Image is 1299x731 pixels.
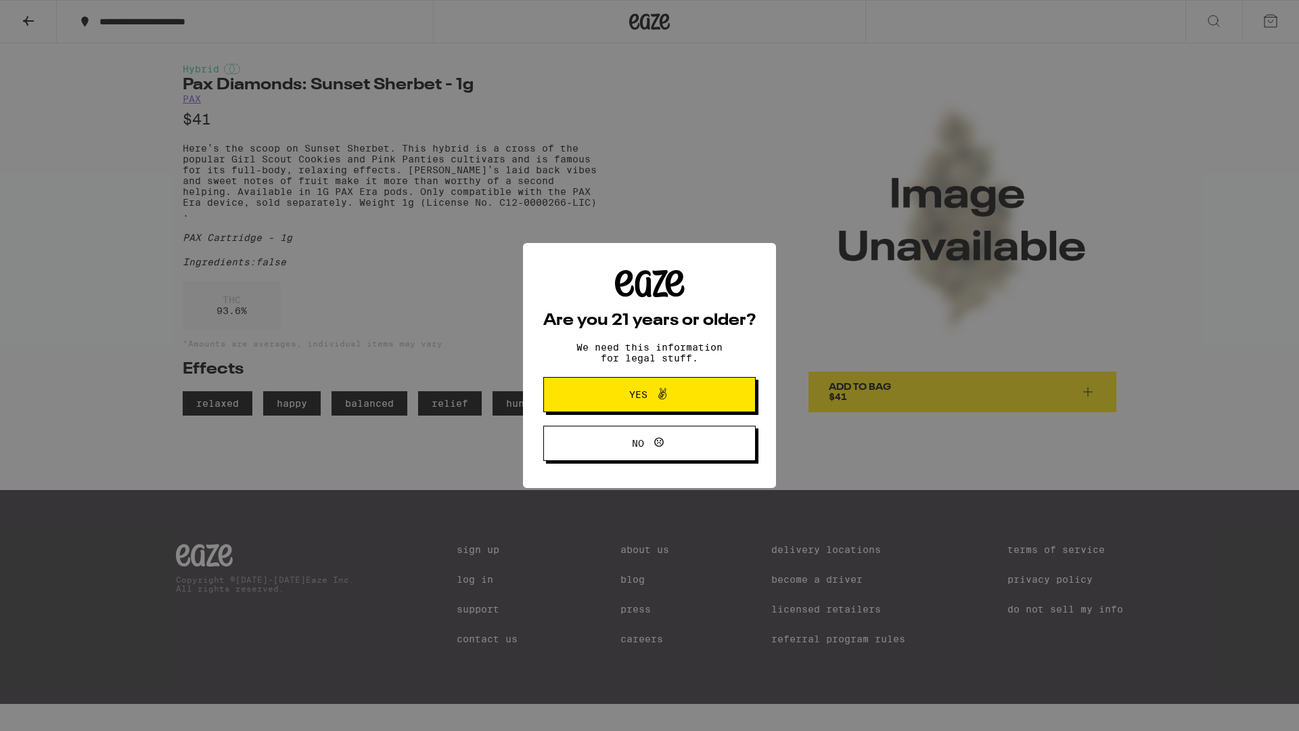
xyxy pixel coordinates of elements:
button: Yes [543,377,756,412]
h2: Are you 21 years or older? [543,313,756,329]
p: We need this information for legal stuff. [565,342,734,363]
button: No [543,426,756,461]
span: No [632,439,644,448]
span: Yes [629,390,647,399]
